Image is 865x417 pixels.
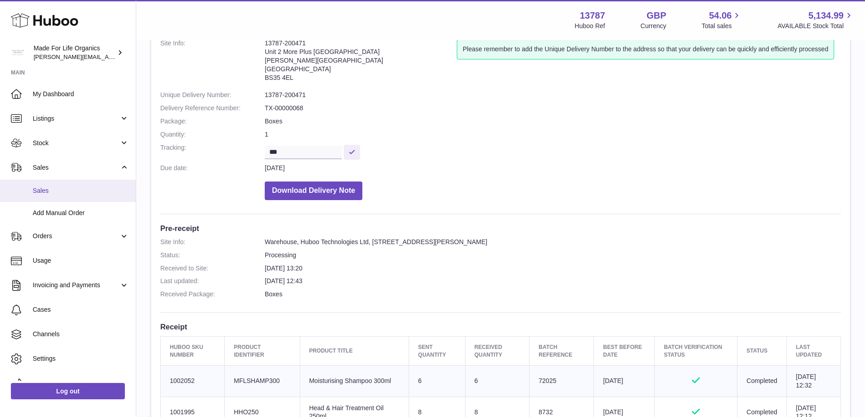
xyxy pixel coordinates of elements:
[33,209,129,217] span: Add Manual Order
[777,10,854,30] a: 5,134.99 AVAILABLE Stock Total
[34,44,115,61] div: Made For Life Organics
[160,238,265,246] dt: Site Info:
[33,114,119,123] span: Listings
[265,290,841,299] dd: Boxes
[265,251,841,260] dd: Processing
[465,337,529,365] th: Received Quantity
[160,290,265,299] dt: Received Package:
[160,164,265,172] dt: Due date:
[580,10,605,22] strong: 13787
[647,10,666,22] strong: GBP
[11,383,125,399] a: Log out
[160,143,265,159] dt: Tracking:
[529,337,594,365] th: Batch Reference
[33,186,129,195] span: Sales
[786,337,840,365] th: Last updated
[161,365,225,397] td: 1002052
[33,281,119,289] span: Invoicing and Payments
[265,91,841,99] dd: 13787-200471
[529,365,594,397] td: 72025
[225,365,300,397] td: MFLSHAMP300
[160,104,265,113] dt: Delivery Reference Number:
[11,46,25,59] img: geoff.winwood@madeforlifeorganics.com
[709,10,732,22] span: 54.06
[265,277,841,285] dd: [DATE] 12:43
[160,39,265,86] dt: Site Info:
[33,305,129,314] span: Cases
[160,117,265,126] dt: Package:
[33,232,119,240] span: Orders
[34,53,231,60] span: [PERSON_NAME][EMAIL_ADDRESS][PERSON_NAME][DOMAIN_NAME]
[161,337,225,365] th: Huboo SKU Number
[265,264,841,273] dd: [DATE] 13:20
[33,90,129,98] span: My Dashboard
[33,256,129,265] span: Usage
[777,22,854,30] span: AVAILABLE Stock Total
[160,223,841,233] h3: Pre-receipt
[594,365,655,397] td: [DATE]
[33,354,129,363] span: Settings
[786,365,840,397] td: [DATE] 12:32
[409,337,465,365] th: Sent Quantity
[160,322,841,332] h3: Receipt
[265,39,457,86] address: 13787-200471 Unit 2 More Plus [GEOGRAPHIC_DATA] [PERSON_NAME][GEOGRAPHIC_DATA] [GEOGRAPHIC_DATA] ...
[265,104,841,113] dd: TX-00000068
[465,365,529,397] td: 6
[641,22,667,30] div: Currency
[702,10,742,30] a: 54.06 Total sales
[457,39,834,59] div: Please remember to add the Unique Delivery Number to the address so that your delivery can be qui...
[575,22,605,30] div: Huboo Ref
[808,10,844,22] span: 5,134.99
[33,330,129,339] span: Channels
[300,365,409,397] td: Moisturising Shampoo 300ml
[265,182,362,200] button: Download Delivery Note
[265,130,841,139] dd: 1
[33,379,129,388] span: Returns
[594,337,655,365] th: Best Before Date
[160,130,265,139] dt: Quantity:
[655,337,737,365] th: Batch Verification Status
[160,277,265,285] dt: Last updated:
[160,251,265,260] dt: Status:
[265,238,841,246] dd: Warehouse, Huboo Technologies Ltd, [STREET_ADDRESS][PERSON_NAME]
[737,337,787,365] th: Status
[160,91,265,99] dt: Unique Delivery Number:
[33,139,119,147] span: Stock
[737,365,787,397] td: Completed
[225,337,300,365] th: Product Identifier
[160,264,265,273] dt: Received to Site:
[300,337,409,365] th: Product title
[409,365,465,397] td: 6
[702,22,742,30] span: Total sales
[265,164,841,172] dd: [DATE]
[265,117,841,126] dd: Boxes
[33,163,119,172] span: Sales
